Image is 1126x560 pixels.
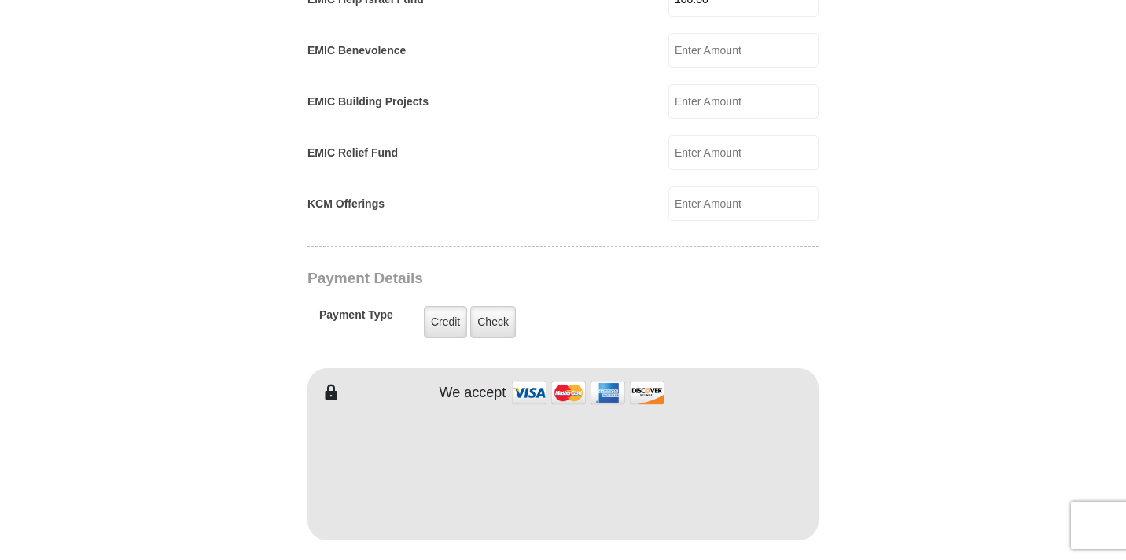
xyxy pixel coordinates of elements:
input: Enter Amount [668,186,819,221]
input: Enter Amount [668,84,819,119]
img: credit cards accepted [510,376,667,410]
input: Enter Amount [668,135,819,170]
input: Enter Amount [668,33,819,68]
h3: Payment Details [307,270,708,288]
label: EMIC Relief Fund [307,145,398,161]
label: Check [470,306,516,338]
h5: Payment Type [319,308,393,330]
label: Credit [424,306,467,338]
h4: We accept [440,385,506,402]
label: EMIC Benevolence [307,42,406,59]
label: KCM Offerings [307,196,385,212]
label: EMIC Building Projects [307,94,429,110]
